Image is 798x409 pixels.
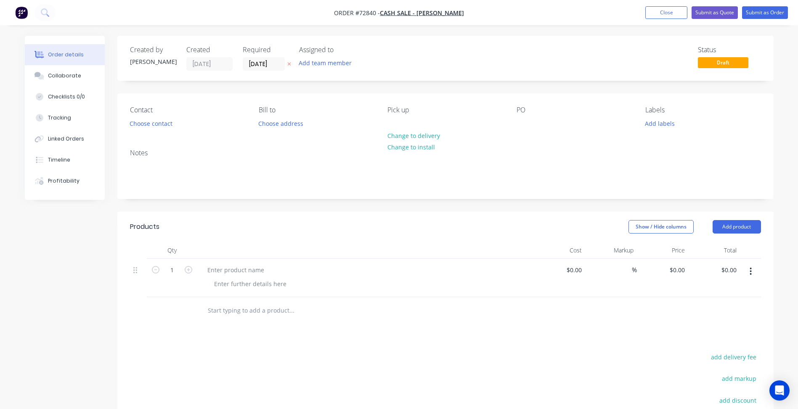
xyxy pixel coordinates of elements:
[125,117,177,129] button: Choose contact
[48,72,81,80] div: Collaborate
[692,6,738,19] button: Submit as Quote
[130,149,761,157] div: Notes
[769,380,790,401] div: Open Intercom Messenger
[294,57,356,69] button: Add team member
[380,9,464,17] a: Cash Sale - [PERSON_NAME]
[715,394,761,406] button: add discount
[259,106,374,114] div: Bill to
[718,373,761,384] button: add markup
[48,135,84,143] div: Linked Orders
[48,156,70,164] div: Timeline
[299,57,356,69] button: Add team member
[48,51,84,58] div: Order details
[48,177,80,185] div: Profitability
[130,106,245,114] div: Contact
[254,117,308,129] button: Choose address
[130,46,176,54] div: Created by
[147,242,197,259] div: Qty
[713,220,761,234] button: Add product
[637,242,689,259] div: Price
[628,220,694,234] button: Show / Hide columns
[632,265,637,275] span: %
[742,6,788,19] button: Submit as Order
[25,107,105,128] button: Tracking
[130,222,159,232] div: Products
[645,6,687,19] button: Close
[207,302,376,319] input: Start typing to add a product...
[25,86,105,107] button: Checklists 0/0
[585,242,637,259] div: Markup
[383,130,444,141] button: Change to delivery
[707,351,761,363] button: add delivery fee
[698,57,748,68] span: Draft
[641,117,679,129] button: Add labels
[25,65,105,86] button: Collaborate
[299,46,383,54] div: Assigned to
[15,6,28,19] img: Factory
[25,149,105,170] button: Timeline
[243,46,289,54] div: Required
[25,128,105,149] button: Linked Orders
[688,242,740,259] div: Total
[383,141,439,153] button: Change to install
[25,170,105,191] button: Profitability
[186,46,233,54] div: Created
[645,106,761,114] div: Labels
[130,57,176,66] div: [PERSON_NAME]
[334,9,380,17] span: Order #72840 -
[387,106,503,114] div: Pick up
[48,114,71,122] div: Tracking
[48,93,85,101] div: Checklists 0/0
[698,46,761,54] div: Status
[517,106,632,114] div: PO
[25,44,105,65] button: Order details
[534,242,586,259] div: Cost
